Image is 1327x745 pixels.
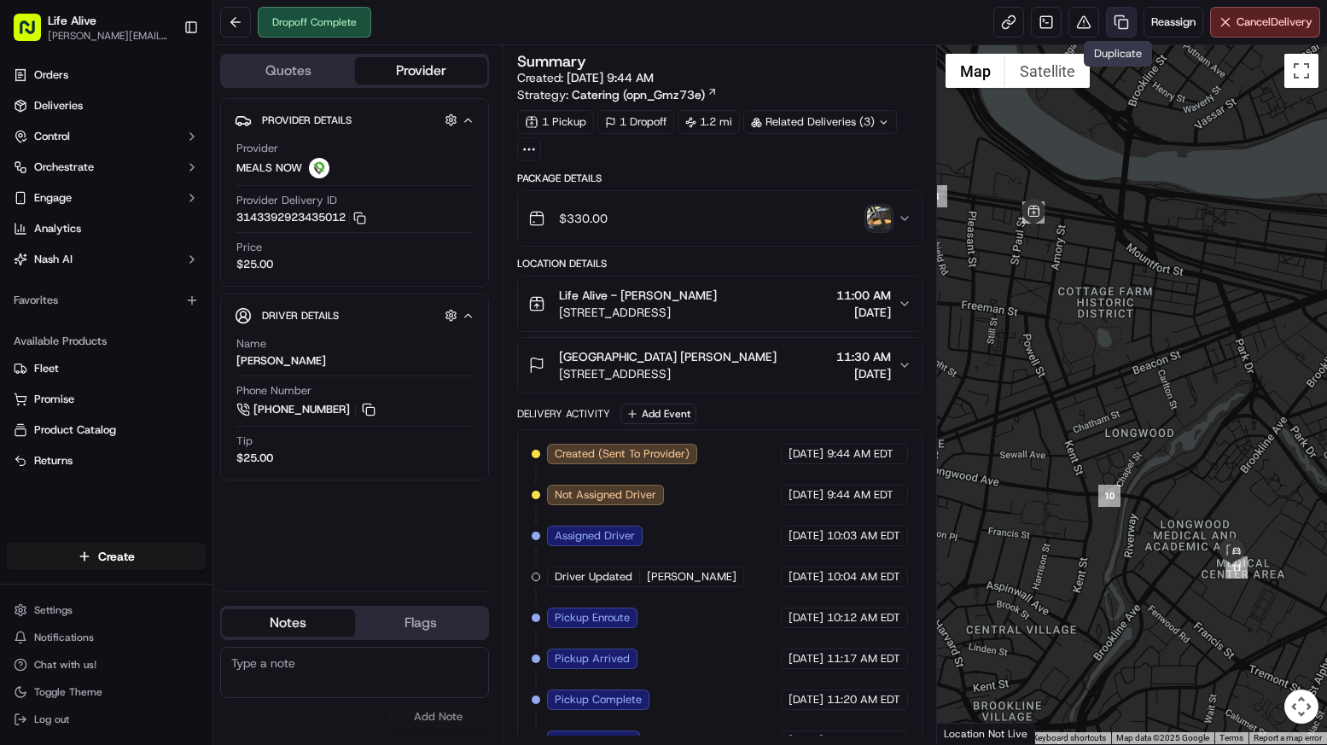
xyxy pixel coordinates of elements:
span: [DATE] [789,487,824,503]
div: Strategy: [517,86,718,103]
button: Product Catalog [7,416,206,444]
div: Package Details [517,172,922,185]
a: Analytics [7,215,206,242]
img: Nash [17,17,51,51]
div: Delivery Activity [517,407,610,421]
span: MEALS NOW [236,160,302,176]
button: Notes [222,609,355,637]
button: Provider [355,57,488,84]
a: Product Catalog [14,422,199,438]
a: Report a map error [1254,733,1322,742]
a: Catering (opn_Gmz73e) [572,86,718,103]
span: [DATE] [836,365,891,382]
button: Keyboard shortcuts [1033,732,1106,744]
span: [DATE] [789,446,824,462]
span: Provider [236,141,278,156]
button: Provider Details [235,106,474,134]
span: Pickup Arrived [555,651,630,666]
span: Product Catalog [34,422,116,438]
span: Log out [34,713,69,726]
div: 1 Dropoff [597,110,674,134]
button: CancelDelivery [1210,7,1320,38]
div: 💻 [144,383,158,397]
span: $25.00 [236,257,273,272]
span: 9:44 AM EDT [827,446,893,462]
img: 1736555255976-a54dd68f-1ca7-489b-9aae-adbdc363a1c4 [34,311,48,325]
div: [PERSON_NAME] [236,353,326,369]
div: 1 Pickup [517,110,594,134]
a: Powered byPylon [120,422,207,436]
img: 1736555255976-a54dd68f-1ca7-489b-9aae-adbdc363a1c4 [34,265,48,279]
button: Toggle Theme [7,680,206,704]
div: Past conversations [17,222,114,236]
span: Provider Delivery ID [236,193,337,208]
a: Open this area in Google Maps (opens a new window) [941,722,998,744]
p: Welcome 👋 [17,68,311,96]
span: $330.00 [559,210,608,227]
button: 3143392923435012 [236,210,366,225]
img: melas_now_logo.png [309,158,329,178]
span: Klarizel Pensader [53,311,141,324]
a: Fleet [14,361,199,376]
button: [PERSON_NAME][EMAIL_ADDRESS][DOMAIN_NAME] [48,29,170,43]
button: Quotes [222,57,355,84]
div: Location Details [517,257,922,271]
button: Map camera controls [1284,690,1318,724]
button: Show satellite imagery [1005,54,1090,88]
button: Returns [7,447,206,474]
img: Klarizel Pensader [17,248,44,276]
span: Driver Updated [555,569,632,585]
span: [PERSON_NAME] [647,569,736,585]
button: Settings [7,598,206,622]
span: 11:17 AM EDT [827,651,900,666]
span: [DATE] 9:44 AM [567,70,654,85]
a: [PHONE_NUMBER] [236,400,378,419]
button: See all [265,218,311,239]
span: Klarizel Pensader [53,265,141,278]
a: Returns [14,453,199,469]
span: Notifications [34,631,94,644]
button: Start new chat [290,168,311,189]
button: Create [7,543,206,570]
span: Orders [34,67,68,83]
span: Settings [34,603,73,617]
span: Nash AI [34,252,73,267]
span: 11:00 AM [836,287,891,304]
div: 8 [925,185,947,207]
a: Promise [14,392,199,407]
button: Promise [7,386,206,413]
span: [DATE] [789,569,824,585]
button: Life Alive[PERSON_NAME][EMAIL_ADDRESS][DOMAIN_NAME] [7,7,177,48]
span: Map data ©2025 Google [1116,733,1209,742]
span: 10:04 AM EDT [827,569,900,585]
span: 10:03 AM EDT [827,528,900,544]
div: We're available if you need us! [77,180,235,194]
span: [DATE] [154,311,189,324]
span: Assigned Driver [555,528,635,544]
span: Pickup Complete [555,692,642,707]
a: Orders [7,61,206,89]
button: Add Event [620,404,696,424]
span: 11:20 AM EDT [827,692,900,707]
h3: Summary [517,54,586,69]
span: Tip [236,434,253,449]
span: Pickup Enroute [555,610,630,626]
div: 1.2 mi [678,110,740,134]
span: Cancel Delivery [1237,15,1312,30]
a: Deliveries [7,92,206,119]
button: Log out [7,707,206,731]
div: Related Deliveries (3) [743,110,897,134]
span: Engage [34,190,72,206]
button: Toggle fullscreen view [1284,54,1318,88]
button: Engage [7,184,206,212]
img: Google [941,722,998,744]
span: Phone Number [236,383,311,399]
input: Got a question? Start typing here... [44,110,307,128]
img: 1736555255976-a54dd68f-1ca7-489b-9aae-adbdc363a1c4 [17,163,48,194]
button: Driver Details [235,301,474,329]
span: 9:44 AM EDT [827,487,893,503]
div: Favorites [7,287,206,314]
div: Duplicate [1084,41,1152,67]
span: Create [98,548,135,565]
